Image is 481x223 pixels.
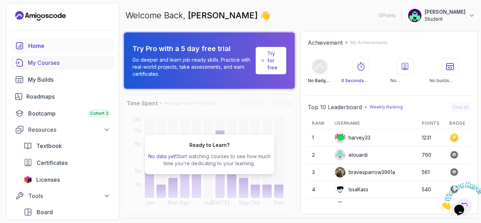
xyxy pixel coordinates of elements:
p: Student [425,16,466,23]
p: Welcome Back, [125,10,270,21]
button: user profile image[PERSON_NAME]Student [408,8,475,23]
p: My Achievements [350,40,388,45]
a: courses [11,56,114,70]
td: 1 [308,129,330,147]
div: Resources [28,125,110,134]
div: Apply5489 [335,201,374,212]
a: home [11,39,114,53]
div: bravesparrow3961a [335,167,395,178]
p: No builds completed [430,78,471,83]
a: certificates [19,156,114,170]
a: builds [11,73,114,87]
p: [PERSON_NAME] [425,8,466,16]
div: My Builds [28,75,110,84]
iframe: chat widget [437,179,481,212]
div: elouardi [335,149,368,161]
td: 5 [308,198,330,216]
a: Try for free [267,50,280,71]
a: licenses [19,173,114,187]
div: IssaKass [335,184,368,195]
td: 369 [418,198,445,216]
td: 1231 [418,129,445,147]
img: Chat attention grabber [3,3,46,31]
span: Board [37,208,53,216]
img: jetbrains icon [24,176,32,183]
td: 760 [418,147,445,164]
th: Points [418,118,445,129]
div: Tools [28,192,110,200]
p: No certificates [391,78,419,83]
span: Licenses [36,175,60,184]
td: 4 [308,181,330,198]
a: bootcamp [11,106,114,120]
span: Certificates [37,159,68,167]
span: 👋 [260,10,270,21]
div: My Courses [28,58,110,67]
span: 0 Seconds [341,78,368,83]
img: user profile image [335,167,345,178]
span: Textbook [36,142,62,150]
span: No data yet! [148,153,176,159]
p: Try Pro with a 5 day free trial [132,44,253,54]
p: Start watching courses to see how much time you’re dedicating to your learning. [148,153,271,167]
th: Rank [308,118,330,129]
img: user profile image [335,202,345,212]
a: textbook [19,139,114,153]
div: Bootcamp [28,109,110,118]
p: Go deeper and learn job-ready skills. Practice with real-world projects, take assessments, and ea... [132,56,253,78]
a: Landing page [15,10,66,21]
span: [PERSON_NAME] [188,10,260,20]
p: Weekly Ranking [370,104,403,110]
button: See all [451,102,471,112]
th: Username [330,118,418,129]
button: Resources [11,123,114,136]
div: Home [28,42,110,50]
img: user profile image [335,184,345,195]
a: Try for free [256,47,286,74]
a: roadmaps [11,89,114,104]
div: harvey33 [335,132,370,143]
span: Cohort 3 [90,111,108,116]
td: 540 [418,181,445,198]
h2: Achievement [308,38,343,47]
td: 2 [308,147,330,164]
button: Tools [11,190,114,202]
h2: Ready to Learn? [189,142,230,149]
div: Roadmaps [26,92,110,101]
p: Watched [341,78,381,83]
td: 3 [308,164,330,181]
td: 561 [418,164,445,181]
h2: Top 10 Leaderboard [308,103,362,111]
img: user profile image [408,9,421,22]
a: board [19,205,114,219]
th: Badge [445,118,471,129]
p: 0 Points [379,12,396,19]
img: default monster avatar [335,150,345,160]
img: default monster avatar [335,132,345,143]
p: No Badge :( [308,78,331,83]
